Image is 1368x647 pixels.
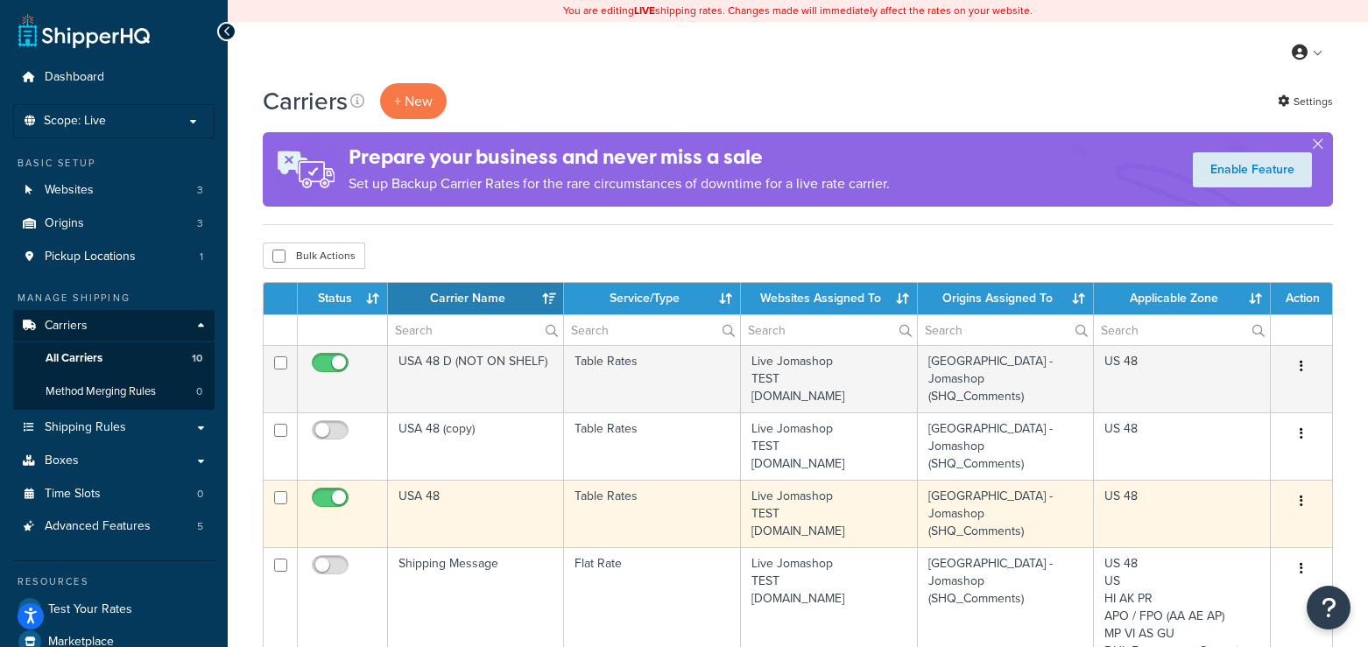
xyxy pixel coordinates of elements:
th: Action [1271,283,1332,314]
span: Origins [45,216,84,231]
td: US 48 [1094,412,1271,480]
b: LIVE [634,3,655,18]
input: Search [1094,315,1270,345]
span: Time Slots [45,487,101,502]
td: US 48 [1094,480,1271,547]
td: Live Jomashop TEST [DOMAIN_NAME] [741,480,918,547]
a: Origins 3 [13,207,215,240]
a: Pickup Locations 1 [13,241,215,273]
span: Dashboard [45,70,104,85]
h1: Carriers [263,84,348,118]
span: Scope: Live [44,114,106,129]
div: Resources [13,574,215,589]
a: Websites 3 [13,174,215,207]
td: US 48 [1094,345,1271,412]
a: Test Your Rates [13,594,215,625]
span: Websites [45,183,94,198]
button: + New [380,83,447,119]
li: All Carriers [13,342,215,375]
a: ShipperHQ Home [18,13,150,48]
td: Live Jomashop TEST [DOMAIN_NAME] [741,345,918,412]
th: Websites Assigned To: activate to sort column ascending [741,283,918,314]
td: [GEOGRAPHIC_DATA] - Jomashop (SHQ_Comments) [918,412,1095,480]
li: Pickup Locations [13,241,215,273]
td: [GEOGRAPHIC_DATA] - Jomashop (SHQ_Comments) [918,345,1095,412]
a: Shipping Rules [13,411,215,444]
td: [GEOGRAPHIC_DATA] - Jomashop (SHQ_Comments) [918,480,1095,547]
li: Origins [13,207,215,240]
th: Origins Assigned To: activate to sort column ascending [918,283,1095,314]
div: Basic Setup [13,156,215,171]
span: Method Merging Rules [46,384,156,399]
span: Advanced Features [45,519,151,534]
li: Method Merging Rules [13,376,215,408]
span: Boxes [45,454,79,468]
button: Bulk Actions [263,243,365,269]
a: Carriers [13,310,215,342]
input: Search [918,315,1094,345]
h4: Prepare your business and never miss a sale [349,143,890,172]
span: Carriers [45,319,88,334]
a: Advanced Features 5 [13,510,215,543]
th: Applicable Zone: activate to sort column ascending [1094,283,1271,314]
span: Pickup Locations [45,250,136,264]
a: All Carriers 10 [13,342,215,375]
p: Set up Backup Carrier Rates for the rare circumstances of downtime for a live rate carrier. [349,172,890,196]
input: Search [564,315,739,345]
th: Carrier Name: activate to sort column ascending [388,283,564,314]
div: Manage Shipping [13,291,215,306]
li: Advanced Features [13,510,215,543]
input: Search [741,315,917,345]
a: Time Slots 0 [13,478,215,510]
a: Enable Feature [1193,152,1312,187]
span: 0 [196,384,202,399]
td: Table Rates [564,345,740,412]
td: Table Rates [564,412,740,480]
a: Settings [1278,89,1333,114]
td: USA 48 (copy) [388,412,564,480]
input: Search [388,315,563,345]
td: Live Jomashop TEST [DOMAIN_NAME] [741,412,918,480]
span: All Carriers [46,351,102,366]
span: 0 [197,487,203,502]
img: ad-rules-rateshop-fe6ec290ccb7230408bd80ed9643f0289d75e0ffd9eb532fc0e269fcd187b520.png [263,132,349,207]
td: USA 48 D (NOT ON SHELF) [388,345,564,412]
span: 3 [197,216,203,231]
span: 5 [197,519,203,534]
td: Table Rates [564,480,740,547]
a: Dashboard [13,61,215,94]
span: Test Your Rates [48,602,132,617]
li: Carriers [13,310,215,410]
span: 1 [200,250,203,264]
span: Shipping Rules [45,420,126,435]
a: Method Merging Rules 0 [13,376,215,408]
th: Service/Type: activate to sort column ascending [564,283,740,314]
span: 10 [192,351,202,366]
button: Open Resource Center [1307,586,1350,629]
th: Status: activate to sort column ascending [298,283,388,314]
span: 3 [197,183,203,198]
a: Boxes [13,445,215,477]
td: USA 48 [388,480,564,547]
li: Websites [13,174,215,207]
li: Time Slots [13,478,215,510]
